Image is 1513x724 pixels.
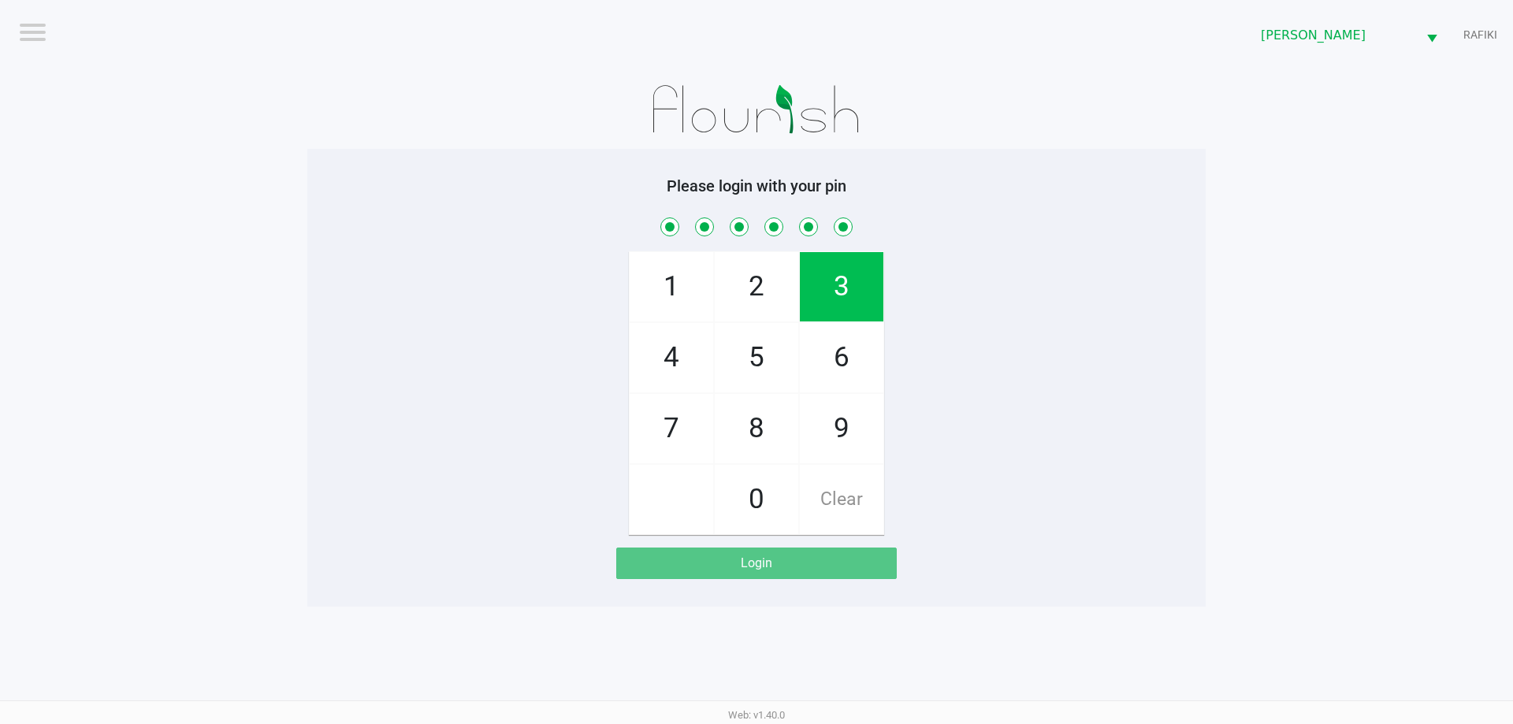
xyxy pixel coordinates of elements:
[800,394,883,463] span: 9
[630,323,713,392] span: 4
[715,323,798,392] span: 5
[715,394,798,463] span: 8
[1261,26,1407,45] span: [PERSON_NAME]
[728,709,785,721] span: Web: v1.40.0
[800,323,883,392] span: 6
[715,465,798,534] span: 0
[715,252,798,321] span: 2
[630,394,713,463] span: 7
[319,176,1194,195] h5: Please login with your pin
[800,252,883,321] span: 3
[1463,27,1497,43] span: RAFIKI
[800,465,883,534] span: Clear
[630,252,713,321] span: 1
[1417,17,1447,54] button: Select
